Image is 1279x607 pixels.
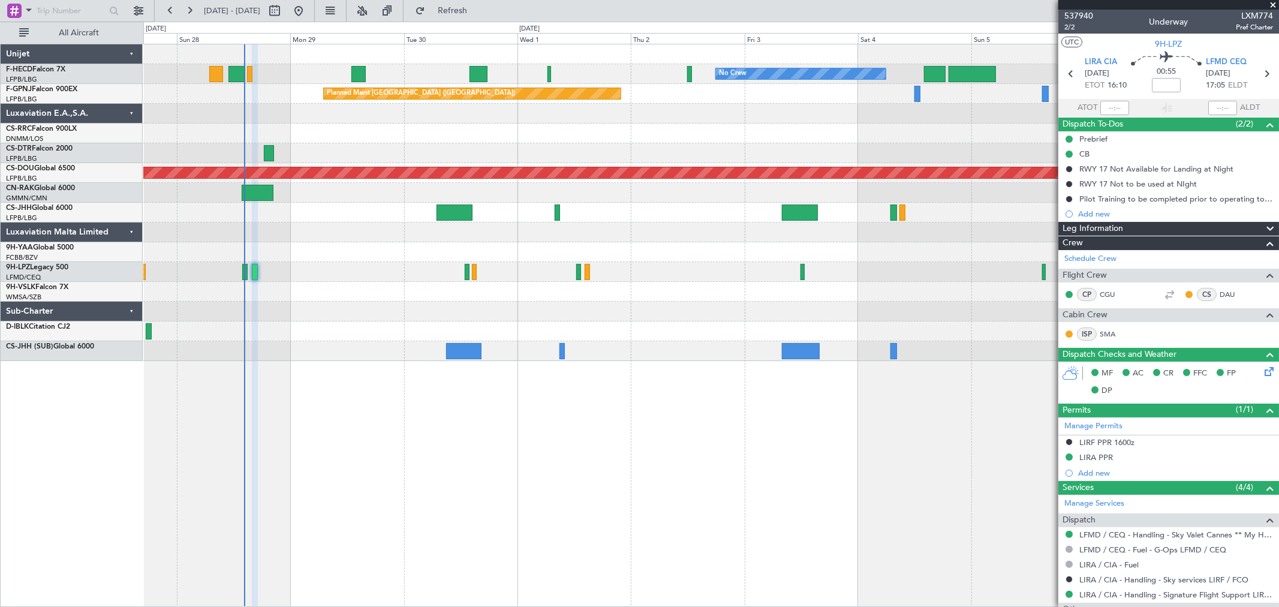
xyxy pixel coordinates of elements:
[6,134,43,143] a: DNMM/LOS
[1077,288,1097,301] div: CP
[6,145,73,152] a: CS-DTRFalcon 2000
[1228,80,1247,92] span: ELDT
[6,154,37,163] a: LFPB/LBG
[1077,327,1097,341] div: ISP
[1102,368,1113,380] span: MF
[6,185,75,192] a: CN-RAKGlobal 6000
[719,65,747,83] div: No Crew
[6,194,47,203] a: GMMN/CMN
[6,264,30,271] span: 9H-LPZ
[1236,22,1273,32] span: Pref Charter
[1100,329,1127,339] a: SMA
[428,7,478,15] span: Refresh
[1149,16,1188,29] div: Underway
[745,33,858,44] div: Fri 3
[1206,68,1230,80] span: [DATE]
[1079,194,1273,204] div: Pilot Training to be completed prior to operating to LFMD
[1240,102,1260,114] span: ALDT
[1063,222,1123,236] span: Leg Information
[6,185,34,192] span: CN-RAK
[6,244,33,251] span: 9H-YAA
[1100,289,1127,300] a: CGU
[1063,308,1108,322] span: Cabin Crew
[6,145,32,152] span: CS-DTR
[6,95,37,104] a: LFPB/LBG
[1085,56,1117,68] span: LIRA CIA
[1108,80,1127,92] span: 16:10
[1157,66,1176,78] span: 00:55
[146,24,166,34] div: [DATE]
[1100,101,1129,115] input: --:--
[290,33,404,44] div: Mon 29
[1064,420,1122,432] a: Manage Permits
[204,5,260,16] span: [DATE] - [DATE]
[1079,149,1090,159] div: CB
[1133,368,1143,380] span: AC
[1079,530,1273,540] a: LFMD / CEQ - Handling - Sky Valet Cannes ** My Handling**LFMD / CEQ
[1064,10,1093,22] span: 537940
[1064,498,1124,510] a: Manage Services
[519,24,540,34] div: [DATE]
[6,343,94,350] a: CS-JHH (SUB)Global 6000
[1079,134,1108,144] div: Prebrief
[177,33,290,44] div: Sun 28
[1227,368,1236,380] span: FP
[327,85,516,103] div: Planned Maint [GEOGRAPHIC_DATA] ([GEOGRAPHIC_DATA])
[1063,118,1123,131] span: Dispatch To-Dos
[31,29,127,37] span: All Aircraft
[1220,289,1247,300] a: DAU
[1079,179,1197,189] div: RWY 17 Not to be used at NIght
[6,75,37,84] a: LFPB/LBG
[1078,102,1097,114] span: ATOT
[1079,452,1113,462] div: LIRA PPR
[631,33,744,44] div: Thu 2
[517,33,631,44] div: Wed 1
[1085,68,1109,80] span: [DATE]
[6,284,68,291] a: 9H-VSLKFalcon 7X
[6,273,41,282] a: LFMD/CEQ
[6,205,73,212] a: CS-JHHGlobal 6000
[6,165,34,172] span: CS-DOU
[1102,385,1112,397] span: DP
[1064,22,1093,32] span: 2/2
[6,86,77,93] a: F-GPNJFalcon 900EX
[1236,403,1253,416] span: (1/1)
[858,33,971,44] div: Sat 4
[6,323,70,330] a: D-IBLKCitation CJ2
[1063,236,1083,250] span: Crew
[6,264,68,271] a: 9H-LPZLegacy 500
[6,125,32,133] span: CS-RRC
[6,214,37,223] a: LFPB/LBG
[6,244,74,251] a: 9H-YAAGlobal 5000
[1079,560,1139,570] a: LIRA / CIA - Fuel
[1079,590,1273,600] a: LIRA / CIA - Handling - Signature Flight Support LIRA / CIA
[1063,269,1107,283] span: Flight Crew
[1079,545,1226,555] a: LFMD / CEQ - Fuel - G-Ops LFMD / CEQ
[6,293,41,302] a: WMSA/SZB
[13,23,130,43] button: All Aircraft
[1063,513,1096,527] span: Dispatch
[404,33,517,44] div: Tue 30
[1063,404,1091,417] span: Permits
[6,174,37,183] a: LFPB/LBG
[1206,80,1225,92] span: 17:05
[1079,437,1134,447] div: LIRF PPR 1600z
[1193,368,1207,380] span: FFC
[6,86,32,93] span: F-GPNJ
[1078,209,1273,219] div: Add new
[1063,481,1094,495] span: Services
[6,165,75,172] a: CS-DOUGlobal 6500
[6,253,38,262] a: FCBB/BZV
[1206,56,1247,68] span: LFMD CEQ
[1155,38,1182,50] span: 9H-LPZ
[410,1,481,20] button: Refresh
[37,2,106,20] input: Trip Number
[1085,80,1105,92] span: ETOT
[6,205,32,212] span: CS-JHH
[1079,575,1248,585] a: LIRA / CIA - Handling - Sky services LIRF / FCO
[1061,37,1082,47] button: UTC
[1163,368,1173,380] span: CR
[6,66,65,73] a: F-HECDFalcon 7X
[1236,10,1273,22] span: LXM774
[1064,253,1117,265] a: Schedule Crew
